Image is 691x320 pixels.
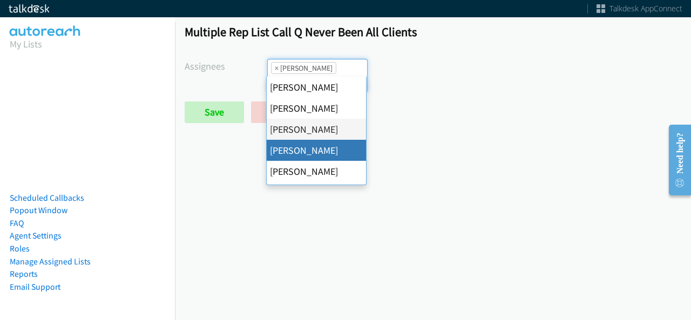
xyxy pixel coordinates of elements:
[10,282,60,292] a: Email Support
[275,63,279,73] span: ×
[267,119,366,140] li: [PERSON_NAME]
[267,98,366,119] li: [PERSON_NAME]
[271,62,336,74] li: Cathy Shahan
[10,205,67,215] a: Popout Window
[597,3,682,14] a: Talkdesk AppConnect
[185,24,681,39] h1: Multiple Rep List Call Q Never Been All Clients
[10,230,62,241] a: Agent Settings
[267,77,366,98] li: [PERSON_NAME]
[660,117,691,203] iframe: Resource Center
[10,243,30,254] a: Roles
[10,38,42,50] a: My Lists
[10,193,84,203] a: Scheduled Callbacks
[251,101,311,123] a: Back
[267,161,366,182] li: [PERSON_NAME]
[185,59,267,73] label: Assignees
[267,140,366,161] li: [PERSON_NAME]
[10,218,24,228] a: FAQ
[10,269,38,279] a: Reports
[185,101,244,123] input: Save
[267,182,366,203] li: [PERSON_NAME]
[10,256,91,267] a: Manage Assigned Lists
